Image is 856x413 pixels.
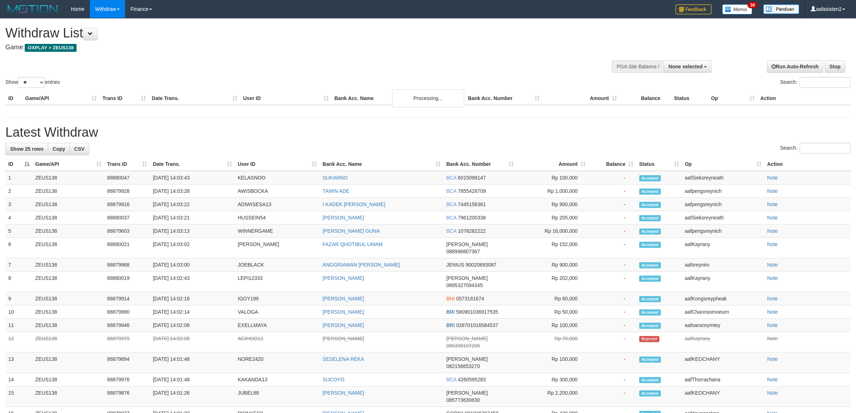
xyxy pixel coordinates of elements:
[235,211,320,224] td: HUSSEIN54
[322,296,364,301] a: [PERSON_NAME]
[780,77,851,88] label: Search:
[446,397,480,403] span: Copy 085773630830 to clipboard
[104,198,150,211] td: 88879916
[104,272,150,292] td: 88880019
[517,272,589,292] td: Rp 202,000
[682,211,764,224] td: aafSieksreyneath
[240,92,331,105] th: User ID
[446,249,480,254] span: Copy 088996807367 to clipboard
[32,185,104,198] td: ZEUS138
[235,292,320,305] td: IGOY199
[322,215,364,221] a: [PERSON_NAME]
[149,92,240,105] th: Date Trans.
[74,146,84,152] span: CSV
[18,77,45,88] select: Showentries
[32,224,104,238] td: ZEUS138
[32,332,104,353] td: ZEUS138
[331,92,465,105] th: Bank Acc. Name
[150,158,235,171] th: Date Trans.: activate to sort column ascending
[639,189,661,195] span: Accepted
[322,228,380,234] a: [PERSON_NAME] GUNA
[682,171,764,185] td: aafSieksreyneath
[517,185,589,198] td: Rp 1,000,000
[150,353,235,373] td: [DATE] 14:01:48
[104,158,150,171] th: Trans ID: activate to sort column ascending
[458,215,486,221] span: Copy 7961200338 to clipboard
[446,262,464,268] span: JENIUS
[682,373,764,386] td: aafThorrachana
[682,353,764,373] td: aafKEOCHANY
[235,272,320,292] td: LEPI12333
[392,89,464,107] div: Processing...
[517,258,589,272] td: Rp 900,000
[517,158,589,171] th: Amount: activate to sort column ascending
[639,390,661,396] span: Accepted
[682,198,764,211] td: aafpengsreynich
[5,44,563,51] h4: Game:
[104,305,150,319] td: 88879990
[104,332,150,353] td: 88879979
[639,262,661,268] span: Accepted
[32,238,104,258] td: ZEUS138
[446,282,482,288] span: Copy 0895327094345 to clipboard
[456,309,498,315] span: Copy 580901036917535 to clipboard
[589,292,636,305] td: -
[446,296,454,301] span: BNI
[322,201,385,207] a: I KADEK [PERSON_NAME]
[322,322,364,328] a: [PERSON_NAME]
[5,319,32,332] td: 11
[517,198,589,211] td: Rp 900,000
[32,305,104,319] td: ZEUS138
[5,292,32,305] td: 9
[5,211,32,224] td: 4
[150,198,235,211] td: [DATE] 14:03:22
[150,332,235,353] td: [DATE] 14:02:08
[767,228,778,234] a: Note
[322,377,344,382] a: SUCOYO
[767,336,778,341] a: Note
[150,305,235,319] td: [DATE] 14:02:14
[5,198,32,211] td: 3
[767,275,778,281] a: Note
[456,296,484,301] span: Copy 0573181674 to clipboard
[682,185,764,198] td: aafpengsreynich
[5,26,563,40] h1: Withdraw List
[32,171,104,185] td: ZEUS138
[767,377,778,382] a: Note
[682,272,764,292] td: aafKayrany
[5,332,32,353] td: 12
[639,215,661,221] span: Accepted
[5,305,32,319] td: 10
[446,215,456,221] span: BCA
[48,143,70,155] a: Copy
[639,202,661,208] span: Accepted
[517,211,589,224] td: Rp 205,000
[825,60,845,73] a: Stop
[589,353,636,373] td: -
[639,336,659,342] span: Rejected
[100,92,149,105] th: Trans ID
[104,238,150,258] td: 88880021
[589,319,636,332] td: -
[322,188,349,194] a: TAMIN ADE
[639,175,661,181] span: Accepted
[639,242,661,248] span: Accepted
[589,373,636,386] td: -
[235,258,320,272] td: JOEBLACK
[69,143,89,155] a: CSV
[543,92,620,105] th: Amount
[104,319,150,332] td: 88879946
[150,211,235,224] td: [DATE] 14:03:21
[32,272,104,292] td: ZEUS138
[639,228,661,235] span: Accepted
[150,292,235,305] td: [DATE] 14:02:16
[5,386,32,407] td: 15
[32,373,104,386] td: ZEUS138
[150,386,235,407] td: [DATE] 14:01:26
[767,60,823,73] a: Run Auto-Refresh
[322,275,364,281] a: [PERSON_NAME]
[235,158,320,171] th: User ID: activate to sort column ascending
[235,373,320,386] td: KAKANDA13
[763,4,799,14] img: panduan.png
[767,322,778,328] a: Note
